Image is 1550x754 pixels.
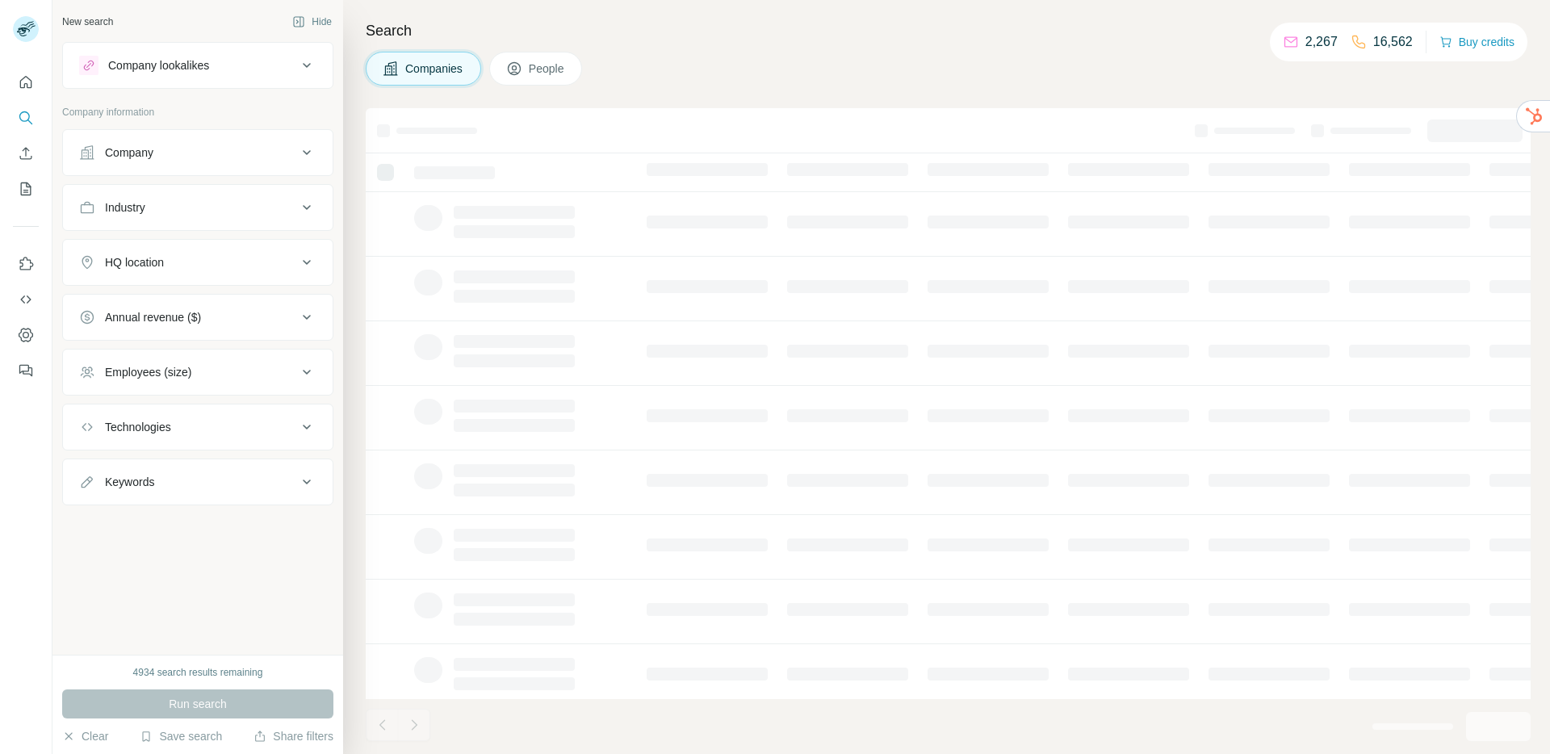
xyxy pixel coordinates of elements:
[63,408,333,446] button: Technologies
[105,145,153,161] div: Company
[13,320,39,350] button: Dashboard
[63,243,333,282] button: HQ location
[13,103,39,132] button: Search
[63,353,333,392] button: Employees (size)
[62,15,113,29] div: New search
[108,57,209,73] div: Company lookalikes
[62,105,333,119] p: Company information
[13,68,39,97] button: Quick start
[1373,32,1413,52] p: 16,562
[105,364,191,380] div: Employees (size)
[13,249,39,279] button: Use Surfe on LinkedIn
[63,46,333,85] button: Company lookalikes
[13,139,39,168] button: Enrich CSV
[105,309,201,325] div: Annual revenue ($)
[281,10,343,34] button: Hide
[405,61,464,77] span: Companies
[63,463,333,501] button: Keywords
[63,133,333,172] button: Company
[133,665,263,680] div: 4934 search results remaining
[1439,31,1514,53] button: Buy credits
[63,188,333,227] button: Industry
[140,728,222,744] button: Save search
[366,19,1531,42] h4: Search
[529,61,566,77] span: People
[13,356,39,385] button: Feedback
[105,474,154,490] div: Keywords
[105,419,171,435] div: Technologies
[63,298,333,337] button: Annual revenue ($)
[105,254,164,270] div: HQ location
[13,285,39,314] button: Use Surfe API
[105,199,145,216] div: Industry
[253,728,333,744] button: Share filters
[13,174,39,203] button: My lists
[62,728,108,744] button: Clear
[1305,32,1338,52] p: 2,267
